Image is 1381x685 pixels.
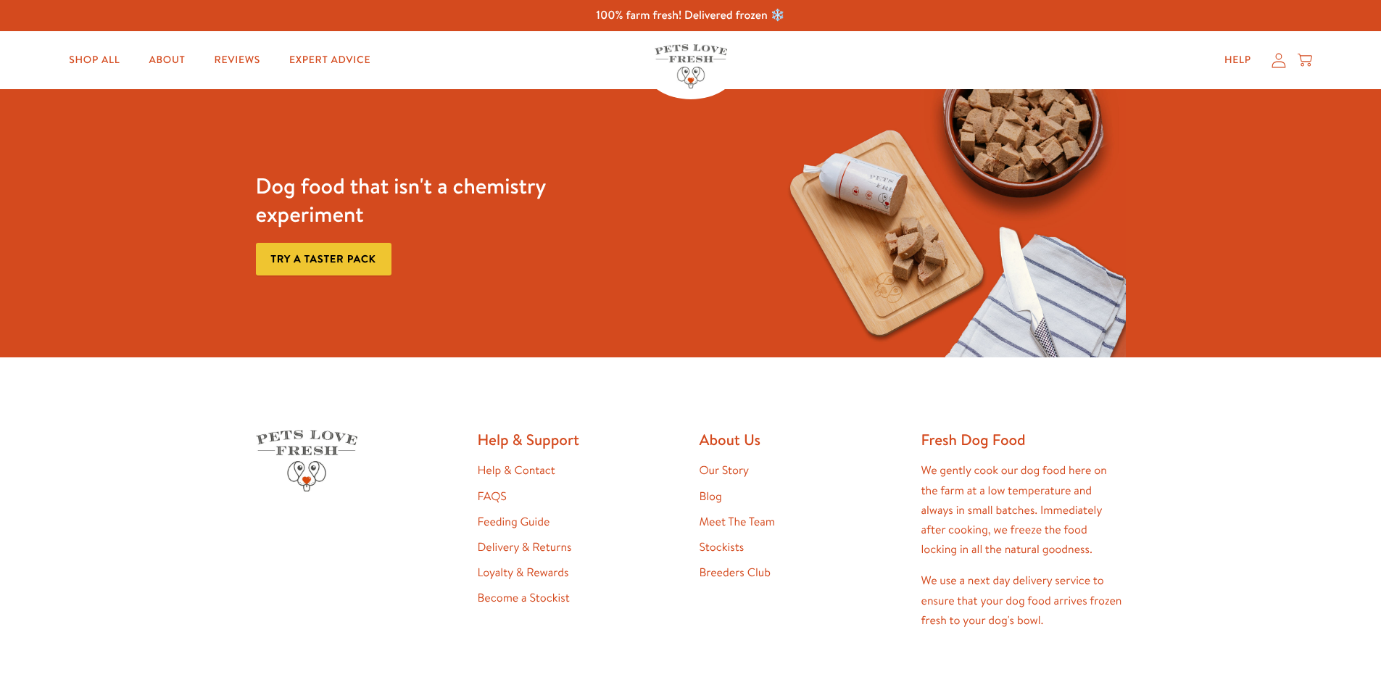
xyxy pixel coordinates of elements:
[478,539,572,555] a: Delivery & Returns
[700,489,722,505] a: Blog
[478,565,569,581] a: Loyalty & Rewards
[921,571,1126,631] p: We use a next day delivery service to ensure that your dog food arrives frozen fresh to your dog'...
[700,430,904,449] h2: About Us
[203,46,272,75] a: Reviews
[921,461,1126,560] p: We gently cook our dog food here on the farm at a low temperature and always in small batches. Im...
[478,489,507,505] a: FAQS
[655,44,727,88] img: Pets Love Fresh
[770,89,1126,357] img: Fussy
[57,46,131,75] a: Shop All
[256,430,357,491] img: Pets Love Fresh
[278,46,382,75] a: Expert Advice
[478,590,570,606] a: Become a Stockist
[256,243,391,275] a: Try a taster pack
[137,46,196,75] a: About
[700,462,750,478] a: Our Story
[478,462,555,478] a: Help & Contact
[700,539,745,555] a: Stockists
[1213,46,1263,75] a: Help
[700,565,771,581] a: Breeders Club
[478,514,550,530] a: Feeding Guide
[700,514,775,530] a: Meet The Team
[478,430,682,449] h2: Help & Support
[256,172,612,228] h3: Dog food that isn't a chemistry experiment
[921,430,1126,449] h2: Fresh Dog Food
